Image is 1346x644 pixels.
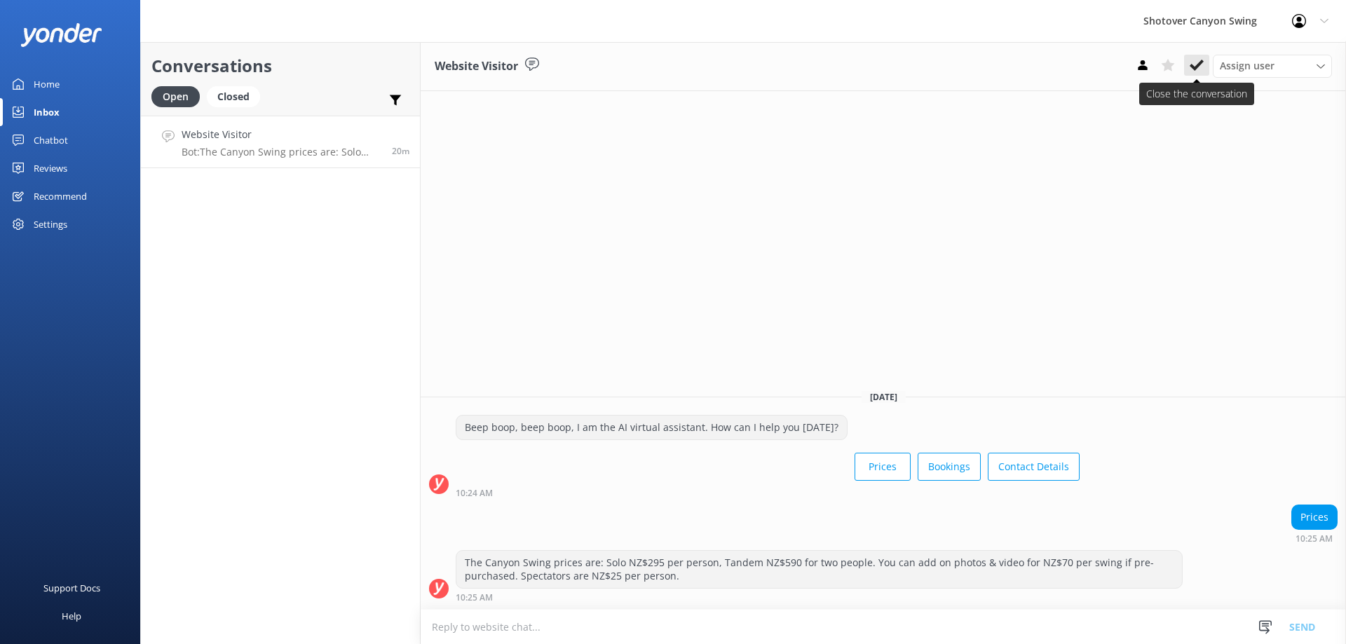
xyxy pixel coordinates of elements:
button: Contact Details [988,453,1080,481]
div: Reviews [34,154,67,182]
div: Chatbot [34,126,68,154]
div: Support Docs [43,574,100,602]
h4: Website Visitor [182,127,381,142]
strong: 10:24 AM [456,489,493,498]
div: Home [34,70,60,98]
div: Help [62,602,81,630]
strong: 10:25 AM [456,594,493,602]
span: 10:25am 20-Aug-2025 (UTC +12:00) Pacific/Auckland [392,145,409,157]
a: Website VisitorBot:The Canyon Swing prices are: Solo NZ$295 per person, Tandem NZ$590 for two peo... [141,116,420,168]
div: Closed [207,86,260,107]
button: Bookings [918,453,981,481]
div: The Canyon Swing prices are: Solo NZ$295 per person, Tandem NZ$590 for two people. You can add on... [456,551,1182,588]
div: 10:25am 20-Aug-2025 (UTC +12:00) Pacific/Auckland [1291,533,1338,543]
span: [DATE] [862,391,906,403]
img: yonder-white-logo.png [21,23,102,46]
div: Inbox [34,98,60,126]
div: Open [151,86,200,107]
strong: 10:25 AM [1296,535,1333,543]
div: Settings [34,210,67,238]
div: 10:25am 20-Aug-2025 (UTC +12:00) Pacific/Auckland [456,592,1183,602]
div: Assign User [1213,55,1332,77]
a: Open [151,88,207,104]
button: Prices [855,453,911,481]
div: Recommend [34,182,87,210]
div: Beep boop, beep boop, I am the AI virtual assistant. How can I help you [DATE]? [456,416,847,439]
p: Bot: The Canyon Swing prices are: Solo NZ$295 per person, Tandem NZ$590 for two people. You can a... [182,146,381,158]
div: 10:24am 20-Aug-2025 (UTC +12:00) Pacific/Auckland [456,488,1080,498]
h2: Conversations [151,53,409,79]
div: Prices [1292,505,1337,529]
span: Assign user [1220,58,1274,74]
h3: Website Visitor [435,57,518,76]
a: Closed [207,88,267,104]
